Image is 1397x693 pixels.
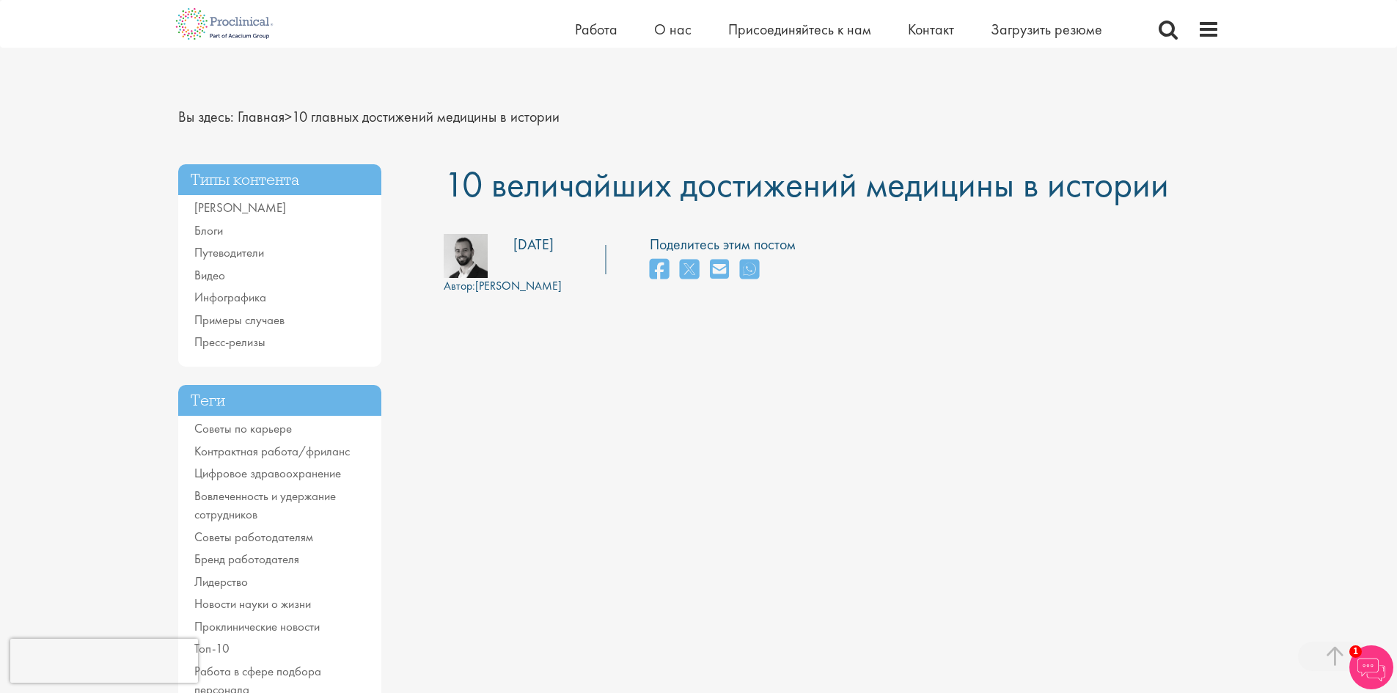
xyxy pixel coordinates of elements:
[10,639,198,683] iframe: reCAPTCHA
[238,107,285,126] font: Главная
[194,334,265,350] a: Пресс-релизы
[194,573,248,590] a: Лидерство
[475,278,562,293] font: [PERSON_NAME]
[194,222,223,238] a: Блоги
[194,312,285,328] a: Примеры случаев
[238,107,285,126] a: ссылка на хлебные крошки
[194,551,299,567] a: Бренд работодателя
[444,333,1030,685] iframe: Видеоплеер YouTube
[194,618,320,634] a: Проклинические новости
[991,20,1102,39] a: Загрузить резюме
[194,267,225,283] a: Видео
[191,390,225,410] font: Теги
[1349,645,1393,689] img: Чат-бот
[740,254,759,286] a: поделиться в whats app
[1353,646,1358,656] font: 1
[710,254,729,286] a: поделиться по электронной почте
[513,235,554,254] font: [DATE]
[575,20,617,39] a: Работа
[178,107,234,126] font: Вы здесь:
[194,595,311,612] a: Новости науки о жизни
[194,244,264,260] a: Путеводители
[654,20,692,39] a: О нас
[194,420,292,436] a: Советы по карьере
[285,107,292,126] font: >
[728,20,871,39] a: Присоединяйтесь к нам
[191,169,299,189] font: Типы контента
[194,443,350,459] a: Контрактная работа/фриланс
[908,20,954,39] a: Контакт
[650,235,796,254] font: Поделитесь этим постом
[194,529,313,545] a: Советы работодателям
[650,254,669,286] a: поделиться на фейсбуке
[194,465,341,481] a: Цифровое здравоохранение
[194,199,286,216] a: [PERSON_NAME]
[444,234,488,278] img: 76d2c18e-6ce3-4617-eefd-08d5a473185b
[680,254,699,286] a: поделиться в твиттере
[194,640,230,656] a: Топ-10
[292,107,560,126] font: 10 главных достижений медицины в истории
[194,289,266,305] a: Инфографика
[194,488,336,523] a: Вовлеченность и удержание сотрудников
[444,161,1169,208] font: 10 величайших достижений медицины в истории
[444,278,475,293] font: Автор:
